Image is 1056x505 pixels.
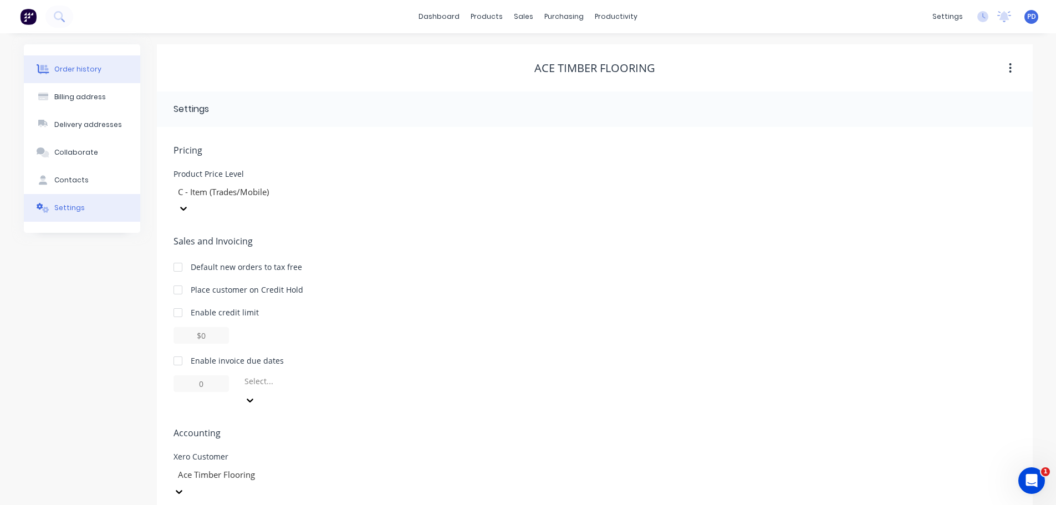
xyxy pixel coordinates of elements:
[54,203,85,213] div: Settings
[1018,467,1045,494] iframe: Intercom live chat
[174,426,1016,440] span: Accounting
[54,92,106,102] div: Billing address
[24,194,140,222] button: Settings
[589,8,643,25] div: productivity
[174,144,1016,157] span: Pricing
[24,166,140,194] button: Contacts
[539,8,589,25] div: purchasing
[174,453,340,461] div: Xero Customer
[174,170,340,178] div: Product Price Level
[1041,467,1050,476] span: 1
[191,307,259,318] div: Enable credit limit
[20,8,37,25] img: Factory
[927,8,968,25] div: settings
[174,103,209,116] div: Settings
[191,261,302,273] div: Default new orders to tax free
[24,83,140,111] button: Billing address
[24,55,140,83] button: Order history
[24,139,140,166] button: Collaborate
[174,234,1016,248] span: Sales and Invoicing
[508,8,539,25] div: sales
[413,8,465,25] a: dashboard
[24,111,140,139] button: Delivery addresses
[54,147,98,157] div: Collaborate
[174,327,229,344] input: $0
[174,375,229,392] input: 0
[534,62,655,75] div: Ace Timber Flooring
[465,8,508,25] div: products
[191,284,303,295] div: Place customer on Credit Hold
[54,175,89,185] div: Contacts
[1027,12,1036,22] span: PD
[244,375,402,387] div: Select...
[54,64,101,74] div: Order history
[54,120,122,130] div: Delivery addresses
[191,355,284,366] div: Enable invoice due dates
